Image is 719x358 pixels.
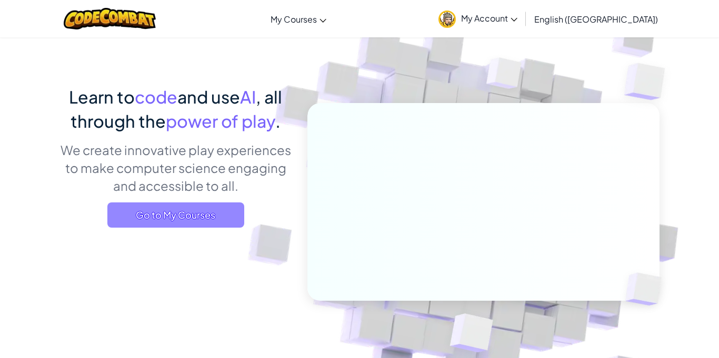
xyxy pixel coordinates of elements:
[59,141,292,195] p: We create innovative play experiences to make computer science engaging and accessible to all.
[461,13,517,24] span: My Account
[69,86,135,107] span: Learn to
[240,86,256,107] span: AI
[534,14,658,25] span: English ([GEOGRAPHIC_DATA])
[135,86,177,107] span: code
[433,2,523,35] a: My Account
[529,5,663,33] a: English ([GEOGRAPHIC_DATA])
[107,202,244,228] a: Go to My Courses
[271,14,317,25] span: My Courses
[265,5,332,33] a: My Courses
[166,110,275,131] span: power of play
[603,37,694,126] img: Overlap cubes
[177,86,240,107] span: and use
[64,8,156,29] img: CodeCombat logo
[608,251,687,328] img: Overlap cubes
[275,110,281,131] span: .
[467,37,543,115] img: Overlap cubes
[438,11,456,28] img: avatar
